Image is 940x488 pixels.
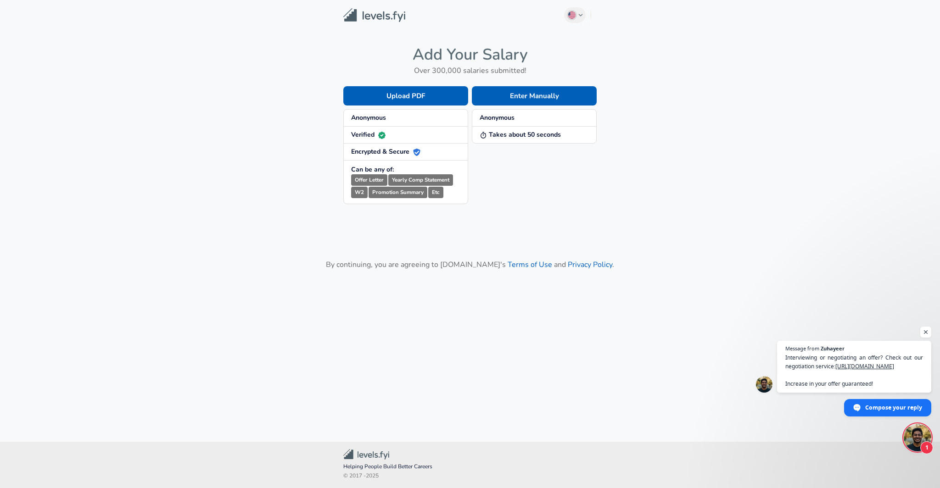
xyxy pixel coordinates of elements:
[821,346,845,351] span: Zuhayeer
[568,11,576,19] img: English (US)
[343,86,468,105] button: Upload PDF
[865,399,922,416] span: Compose your reply
[369,187,427,198] small: Promotion Summary
[351,130,386,139] strong: Verified
[351,165,394,174] strong: Can be any of:
[428,187,443,198] small: Etc
[472,86,597,105] button: Enter Manually
[343,45,597,64] h4: Add Your Salary
[480,113,515,122] strong: Anonymous
[920,441,933,454] span: 1
[343,449,389,460] img: Levels.fyi Community
[480,130,561,139] strong: Takes about 50 seconds
[351,187,368,198] small: W2
[343,64,597,77] h6: Over 300,000 salaries submitted!
[785,353,923,388] span: Interviewing or negotiating an offer? Check out our negotiation service: Increase in your offer g...
[343,8,405,22] img: Levels.fyi
[508,260,552,270] a: Terms of Use
[904,424,931,451] div: Open chat
[343,471,597,481] span: © 2017 - 2025
[388,174,453,186] small: Yearly Comp Statement
[568,260,612,270] a: Privacy Policy
[351,113,386,122] strong: Anonymous
[785,346,819,351] span: Message from
[343,462,597,471] span: Helping People Build Better Careers
[564,7,586,23] button: English (US)
[351,174,387,186] small: Offer Letter
[351,147,420,156] strong: Encrypted & Secure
